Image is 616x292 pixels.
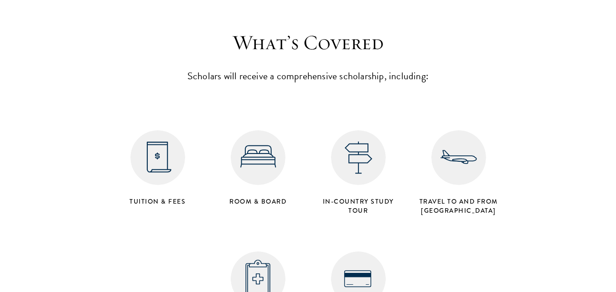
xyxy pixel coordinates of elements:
p: Scholars will receive a comprehensive scholarship, including: [167,68,450,85]
h4: Travel to and from [GEOGRAPHIC_DATA] [413,197,504,215]
h4: in-country study tour [313,197,404,215]
h4: Room & Board [212,197,304,206]
h4: Tuition & Fees [112,197,203,206]
h3: What’s Covered [167,30,450,56]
